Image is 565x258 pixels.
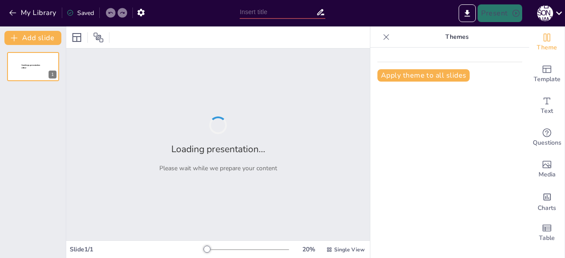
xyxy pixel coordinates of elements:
[377,69,470,82] button: Apply theme to all slides
[93,32,104,43] span: Position
[298,245,319,254] div: 20 %
[529,90,565,122] div: Add text boxes
[4,31,61,45] button: Add slide
[459,4,476,22] button: Export to PowerPoint
[49,71,56,79] div: 1
[529,153,565,185] div: Add images, graphics, shapes or video
[534,75,561,84] span: Template
[529,26,565,58] div: Change the overall theme
[537,4,553,22] button: Д [PERSON_NAME]
[393,26,520,48] p: Themes
[529,185,565,217] div: Add charts and graphs
[533,138,561,148] span: Questions
[171,143,265,155] h2: Loading presentation...
[537,43,557,52] span: Theme
[240,6,316,19] input: Insert title
[7,52,59,81] div: 1
[529,217,565,249] div: Add a table
[70,30,84,45] div: Layout
[334,246,365,253] span: Single View
[539,233,555,243] span: Table
[529,122,565,153] div: Get real-time input from your audience
[538,203,556,213] span: Charts
[537,5,553,21] div: Д [PERSON_NAME]
[70,245,204,254] div: Slide 1 / 1
[539,170,556,179] span: Media
[67,9,94,17] div: Saved
[22,64,40,69] span: Sendsteps presentation editor
[529,58,565,90] div: Add ready made slides
[478,4,522,22] button: Present
[7,6,60,20] button: My Library
[541,106,553,116] span: Text
[159,164,277,172] p: Please wait while we prepare your content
